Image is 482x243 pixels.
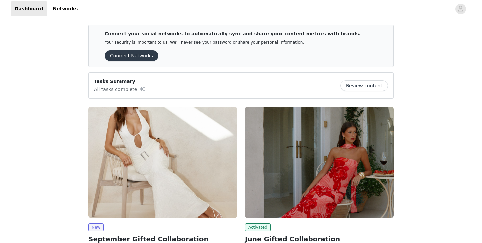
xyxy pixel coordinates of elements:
span: Activated [245,223,271,231]
img: Peppermayo AUS [245,107,394,218]
div: avatar [457,4,464,14]
a: Networks [49,1,82,16]
span: New [88,223,104,231]
a: Dashboard [11,1,47,16]
p: Connect your social networks to automatically sync and share your content metrics with brands. [105,30,361,37]
button: Review content [340,80,388,91]
img: Peppermayo EU [88,107,237,218]
p: All tasks complete! [94,85,146,93]
p: Tasks Summary [94,78,146,85]
p: Your security is important to us. We’ll never see your password or share your personal information. [105,40,361,45]
button: Connect Networks [105,50,158,61]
